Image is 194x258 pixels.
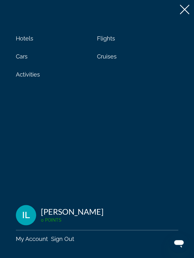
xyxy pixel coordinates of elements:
[97,35,115,42] a: Flights
[41,217,61,222] span: 0 Points
[16,53,28,60] a: Cars
[22,210,30,220] span: IL
[169,233,189,253] iframe: Button to launch messaging window
[16,235,48,242] a: My Account
[97,53,117,60] a: Cruises
[41,206,104,216] div: [PERSON_NAME]
[51,235,74,242] button: Sign Out
[16,71,40,78] a: Activities
[16,35,33,42] a: Hotels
